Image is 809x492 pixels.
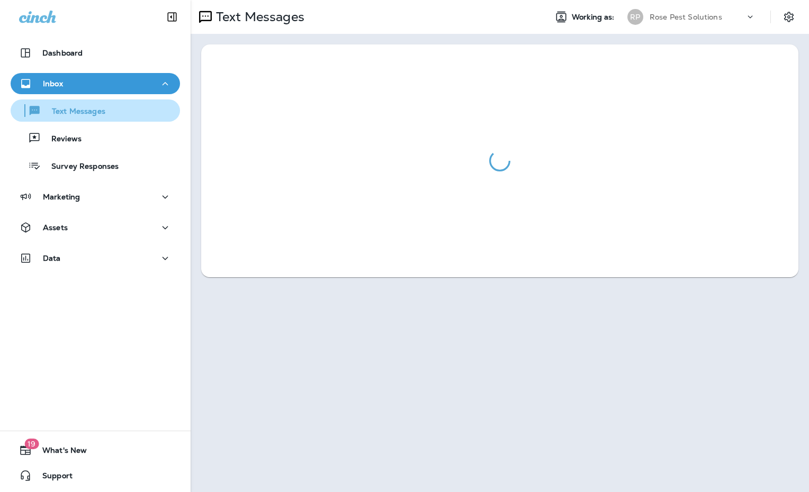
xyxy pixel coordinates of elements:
button: Marketing [11,186,180,207]
button: Settings [779,7,798,26]
span: What's New [32,446,87,459]
p: Rose Pest Solutions [650,13,722,21]
button: 19What's New [11,440,180,461]
p: Assets [43,223,68,232]
p: Marketing [43,193,80,201]
p: Reviews [41,134,82,144]
span: 19 [24,439,39,449]
p: Text Messages [41,107,105,117]
button: Survey Responses [11,154,180,177]
p: Dashboard [42,49,83,57]
button: Data [11,248,180,269]
p: Data [43,254,61,262]
p: Text Messages [212,9,304,25]
button: Inbox [11,73,180,94]
span: Support [32,471,73,484]
button: Reviews [11,127,180,149]
p: Survey Responses [41,162,119,172]
span: Working as: [572,13,617,22]
button: Assets [11,217,180,238]
div: RP [627,9,643,25]
button: Collapse Sidebar [157,6,187,28]
p: Inbox [43,79,63,88]
button: Text Messages [11,99,180,122]
button: Support [11,465,180,486]
button: Dashboard [11,42,180,63]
